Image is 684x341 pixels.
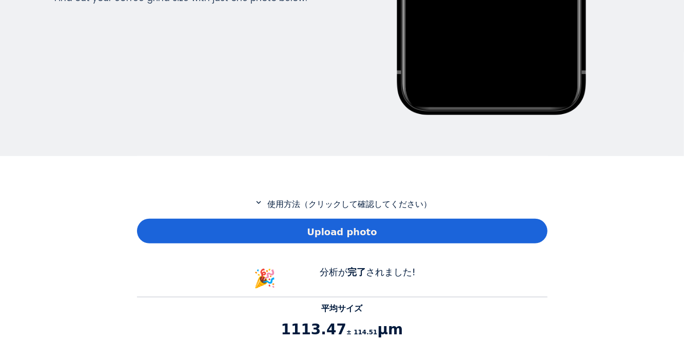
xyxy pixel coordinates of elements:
p: 使用方法（クリックして確認してください） [137,198,548,211]
span: ± 114.51 [346,329,378,336]
b: 完了 [347,267,366,277]
span: Upload photo [307,225,377,239]
mat-icon: expand_more [252,198,265,207]
div: 分析が されました! [291,265,445,292]
span: 🎉 [254,268,277,289]
p: 1113.47 μm [137,319,548,340]
p: 平均サイズ [137,302,548,315]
